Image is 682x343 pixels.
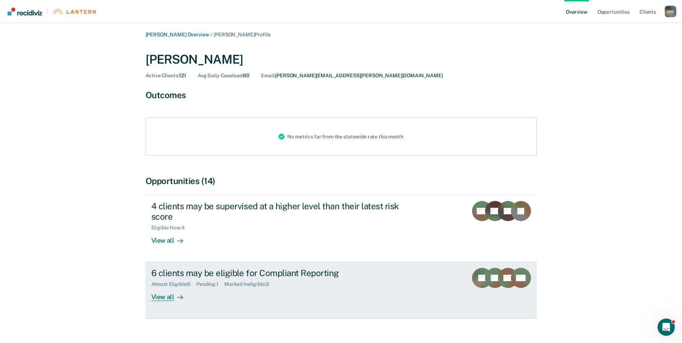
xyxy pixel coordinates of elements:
[146,32,209,37] a: [PERSON_NAME] Overview
[146,176,537,186] div: Opportunities (14)
[198,73,250,79] div: 60
[658,319,675,336] iframe: Intercom live chat
[8,8,42,15] img: Recidiviz
[151,201,404,222] div: 4 clients may be supervised at a higher level than their latest risk score
[209,32,214,37] span: /
[198,73,243,78] span: Avg Daily Caseload :
[52,9,96,14] img: Lantern
[214,32,270,37] span: [PERSON_NAME] Profile
[665,6,676,17] div: M M
[146,52,537,67] div: [PERSON_NAME]
[196,281,224,287] div: Pending : 1
[151,281,197,287] div: Almost Eligible : 6
[146,262,537,319] a: 6 clients may be eligible for Compliant ReportingAlmost Eligible:6Pending:1Marked Ineligible:3Vie...
[224,281,275,287] div: Marked Ineligible : 3
[273,118,409,155] div: No metrics far from the statewide rate this month
[665,6,676,17] button: Profile dropdown button
[151,225,191,231] div: Eligible Now : 4
[42,8,52,14] span: |
[261,73,443,79] div: [PERSON_NAME][EMAIL_ADDRESS][PERSON_NAME][DOMAIN_NAME]
[151,268,404,278] div: 6 clients may be eligible for Compliant Reporting
[151,287,192,301] div: View all
[146,73,179,78] span: Active Clients :
[261,73,275,78] span: Email :
[146,73,187,79] div: 121
[151,230,192,244] div: View all
[146,195,537,262] a: 4 clients may be supervised at a higher level than their latest risk scoreEligible Now:4View all
[146,90,537,100] div: Outcomes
